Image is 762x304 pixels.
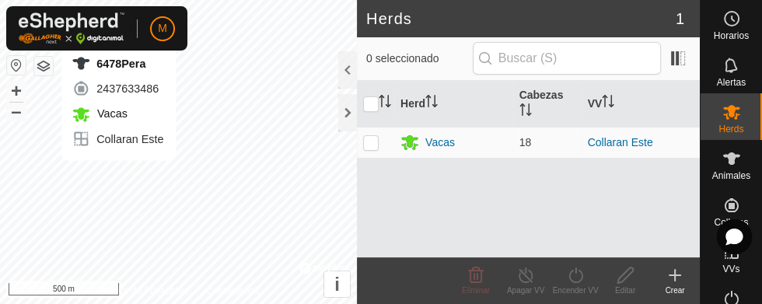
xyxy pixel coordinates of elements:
h2: Herds [366,9,676,28]
span: 18 [519,136,532,149]
span: Horarios [714,31,749,40]
span: 0 seleccionado [366,51,473,67]
th: Cabezas [513,81,582,128]
span: Vacas [93,107,128,120]
th: VV [582,81,701,128]
span: Herds [718,124,743,134]
a: Contáctenos [207,284,259,298]
th: Herd [394,81,513,128]
div: 6478Pera [72,54,163,73]
button: Capas del Mapa [34,57,53,75]
img: Logo Gallagher [19,12,124,44]
div: 2437633486 [72,79,163,98]
span: Collares [714,218,748,227]
span: Alertas [717,78,746,87]
div: Apagar VV [501,285,551,296]
button: + [7,82,26,100]
button: i [324,271,350,297]
a: Política de Privacidad [98,284,187,298]
span: VVs [722,264,739,274]
div: Collaran Este [72,130,163,149]
div: Vacas [425,135,455,151]
div: Encender VV [551,285,600,296]
p-sorticon: Activar para ordenar [519,106,532,118]
input: Buscar (S) [473,42,661,75]
span: 1 [676,7,684,30]
button: Restablecer Mapa [7,56,26,75]
span: i [334,274,340,295]
p-sorticon: Activar para ordenar [425,97,438,110]
span: M [158,20,167,37]
span: Eliminar [462,286,490,295]
button: – [7,102,26,121]
p-sorticon: Activar para ordenar [602,97,614,110]
p-sorticon: Activar para ordenar [379,97,391,110]
span: Animales [712,171,750,180]
div: Crear [650,285,700,296]
div: Editar [600,285,650,296]
a: Collaran Este [588,136,653,149]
